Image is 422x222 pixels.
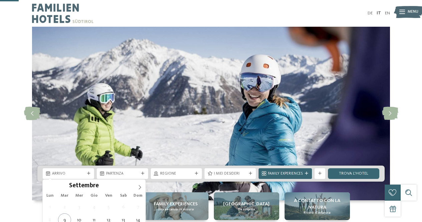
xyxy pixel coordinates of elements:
[268,171,303,177] span: Family Experiences
[72,194,87,198] span: Mer
[304,211,331,215] span: Ricordi d’infanzia
[238,207,255,212] span: Da scoprire
[116,194,131,198] span: Sab
[368,11,373,15] a: DE
[101,194,116,198] span: Ven
[32,27,390,200] img: Hotel sulle piste da sci per bambini: divertimento senza confini
[131,194,145,198] span: Dom
[328,168,379,179] a: trova l’hotel
[143,192,208,220] a: Hotel sulle piste da sci per bambini: divertimento senza confini Family experiences Una vacanza s...
[102,200,115,213] span: Settembre 5, 2025
[131,200,144,213] span: Settembre 7, 2025
[158,207,194,212] span: Una vacanza su misura
[154,201,198,207] span: Family experiences
[117,200,130,213] span: Settembre 6, 2025
[214,192,279,220] a: Hotel sulle piste da sci per bambini: divertimento senza confini [GEOGRAPHIC_DATA] Da scoprire
[43,194,57,198] span: Lun
[106,171,139,177] span: Partenza
[57,194,72,198] span: Mar
[99,182,121,189] input: Year
[214,171,247,177] span: I miei desideri
[408,9,418,15] span: Menu
[58,200,71,213] span: Settembre 2, 2025
[285,192,350,220] a: Hotel sulle piste da sci per bambini: divertimento senza confini A contatto con la natura Ricordi...
[287,197,347,211] span: A contatto con la natura
[160,171,193,177] span: Regione
[87,194,101,198] span: Gio
[223,201,270,207] span: [GEOGRAPHIC_DATA]
[69,183,99,189] span: Settembre
[87,200,100,213] span: Settembre 4, 2025
[52,171,85,177] span: Arrivo
[43,200,56,213] span: Settembre 1, 2025
[73,200,86,213] span: Settembre 3, 2025
[377,11,381,15] a: IT
[385,11,390,15] a: EN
